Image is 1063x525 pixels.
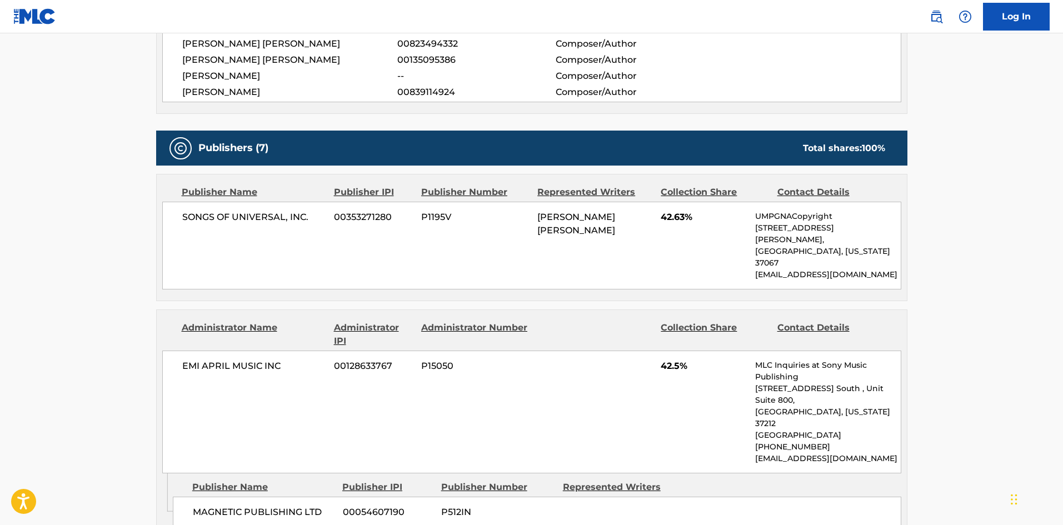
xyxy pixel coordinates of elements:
span: 00135095386 [397,53,555,67]
span: Composer/Author [556,37,700,51]
div: Represented Writers [537,186,652,199]
h5: Publishers (7) [198,142,268,154]
div: Represented Writers [563,481,676,494]
span: 00353271280 [334,211,413,224]
span: 42.5% [661,359,747,373]
span: 00128633767 [334,359,413,373]
div: Publisher Name [192,481,334,494]
span: Composer/Author [556,69,700,83]
span: [PERSON_NAME] [PERSON_NAME] [182,53,398,67]
div: Publisher Number [421,186,529,199]
p: [PHONE_NUMBER] [755,441,900,453]
p: [GEOGRAPHIC_DATA] [755,429,900,441]
span: P15050 [421,359,529,373]
div: Contact Details [777,186,885,199]
p: [GEOGRAPHIC_DATA], [US_STATE] 37212 [755,406,900,429]
div: Drag [1011,483,1017,516]
div: Publisher IPI [334,186,413,199]
span: [PERSON_NAME] [182,69,398,83]
span: Composer/Author [556,86,700,99]
span: 00839114924 [397,86,555,99]
p: UMPGNACopyright [755,211,900,222]
span: 00054607190 [343,506,433,519]
img: Publishers [174,142,187,155]
div: Contact Details [777,321,885,348]
span: 100 % [862,143,885,153]
span: P1195V [421,211,529,224]
span: 00823494332 [397,37,555,51]
p: [EMAIL_ADDRESS][DOMAIN_NAME] [755,269,900,281]
span: MAGNETIC PUBLISHING LTD [193,506,335,519]
div: Collection Share [661,321,768,348]
span: [PERSON_NAME] [182,86,398,99]
div: Collection Share [661,186,768,199]
a: Public Search [925,6,947,28]
div: Administrator Name [182,321,326,348]
span: SONGS OF UNIVERSAL, INC. [182,211,326,224]
p: [STREET_ADDRESS] South , Unit Suite 800, [755,383,900,406]
div: Help [954,6,976,28]
span: EMI APRIL MUSIC INC [182,359,326,373]
span: Composer/Author [556,53,700,67]
span: 42.63% [661,211,747,224]
span: -- [397,69,555,83]
p: [EMAIL_ADDRESS][DOMAIN_NAME] [755,453,900,464]
span: P512IN [441,506,555,519]
p: [STREET_ADDRESS][PERSON_NAME], [755,222,900,246]
span: [PERSON_NAME] [PERSON_NAME] [537,212,615,236]
iframe: Chat Widget [1007,472,1063,525]
div: Publisher Name [182,186,326,199]
p: [GEOGRAPHIC_DATA], [US_STATE] 37067 [755,246,900,269]
div: Publisher Number [441,481,555,494]
a: Log In [983,3,1050,31]
div: Administrator Number [421,321,529,348]
div: Administrator IPI [334,321,413,348]
span: [PERSON_NAME] [PERSON_NAME] [182,37,398,51]
img: help [959,10,972,23]
div: Publisher IPI [342,481,433,494]
img: MLC Logo [13,8,56,24]
div: Total shares: [803,142,885,155]
img: search [930,10,943,23]
p: MLC Inquiries at Sony Music Publishing [755,359,900,383]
